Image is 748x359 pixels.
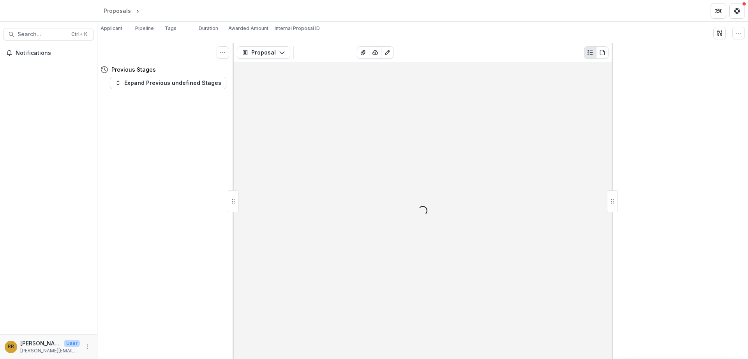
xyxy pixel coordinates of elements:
p: Applicant [101,25,122,32]
p: Internal Proposal ID [275,25,320,32]
span: Notifications [16,50,91,56]
div: Proposals [104,7,131,15]
button: View Attached Files [357,46,369,59]
p: Tags [165,25,176,32]
button: Get Help [729,3,745,19]
a: Proposals [101,5,134,16]
button: Expand Previous undefined Stages [110,77,226,89]
p: Duration [199,25,218,32]
p: User [64,340,80,347]
div: Ctrl + K [70,30,89,39]
button: More [83,342,92,352]
p: [PERSON_NAME] [20,339,61,347]
h4: Previous Stages [111,65,156,74]
p: [PERSON_NAME][EMAIL_ADDRESS][DOMAIN_NAME] [20,347,80,354]
span: Search... [18,31,67,38]
button: Edit as form [381,46,393,59]
button: Partners [711,3,726,19]
p: Pipeline [135,25,154,32]
button: Plaintext view [584,46,596,59]
div: Randal Rosman [8,344,14,349]
button: PDF view [596,46,609,59]
button: Search... [3,28,94,40]
button: Notifications [3,47,94,59]
button: Toggle View Cancelled Tasks [217,46,229,59]
p: Awarded Amount [228,25,268,32]
button: Proposal [237,46,290,59]
nav: breadcrumb [101,5,174,16]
